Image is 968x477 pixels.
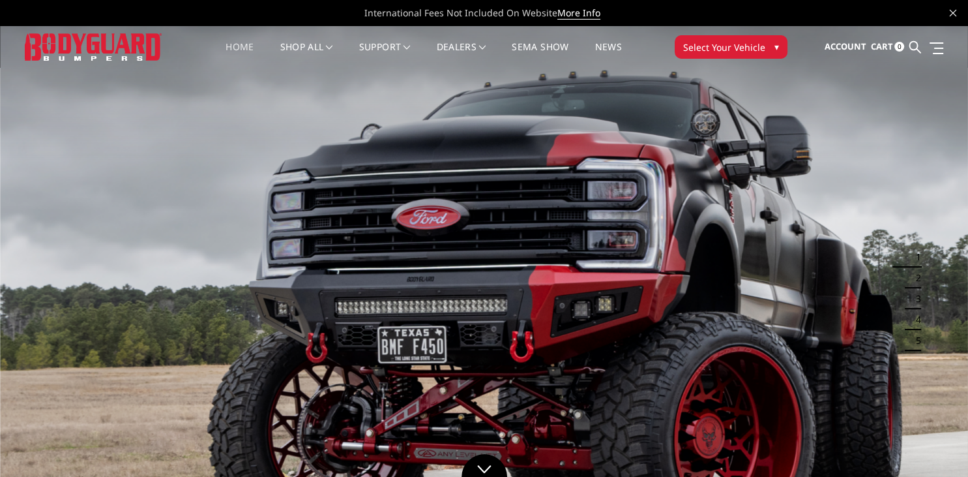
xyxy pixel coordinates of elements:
[908,247,921,268] button: 1 of 5
[512,42,568,68] a: SEMA Show
[908,309,921,330] button: 4 of 5
[359,42,411,68] a: Support
[903,414,968,477] iframe: Chat Widget
[462,454,507,477] a: Click to Down
[683,40,765,54] span: Select Your Vehicle
[280,42,333,68] a: shop all
[908,288,921,309] button: 3 of 5
[774,40,779,54] span: ▾
[675,35,787,59] button: Select Your Vehicle
[25,33,162,60] img: BODYGUARD BUMPERS
[908,268,921,288] button: 2 of 5
[557,7,600,20] a: More Info
[870,29,904,65] a: Cart 0
[894,42,904,52] span: 0
[824,40,866,52] span: Account
[226,42,254,68] a: Home
[437,42,486,68] a: Dealers
[908,330,921,351] button: 5 of 5
[824,29,866,65] a: Account
[870,40,892,52] span: Cart
[594,42,621,68] a: News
